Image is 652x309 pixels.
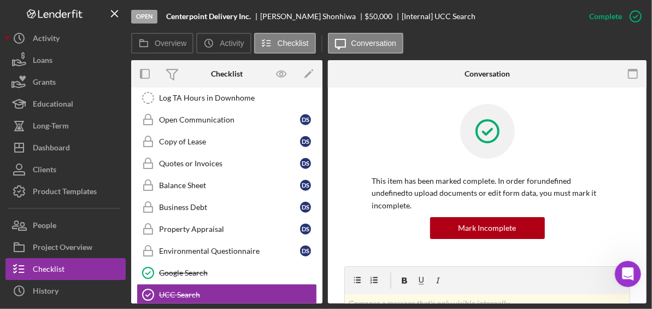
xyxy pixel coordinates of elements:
[33,258,64,283] div: Checklist
[131,10,157,24] div: Open
[33,214,56,239] div: People
[33,137,70,161] div: Dashboard
[372,175,603,212] p: This item has been marked complete. In order for undefined undefined to upload documents or edit ...
[137,87,317,109] a: Log TA Hours in Downhome
[220,39,244,48] label: Activity
[159,225,300,234] div: Property Appraisal
[33,49,52,74] div: Loans
[137,131,317,153] a: Copy of LeaseDS
[5,280,126,302] button: History
[159,137,300,146] div: Copy of Lease
[33,180,97,205] div: Product Templates
[33,93,73,118] div: Educational
[33,280,58,305] div: History
[365,11,393,21] span: $50,000
[196,33,251,54] button: Activity
[300,246,311,256] div: D S
[137,109,317,131] a: Open CommunicationDS
[5,115,126,137] button: Long-Term
[589,5,622,27] div: Complete
[131,33,193,54] button: Overview
[300,114,311,125] div: D S
[159,269,316,277] div: Google Search
[5,180,126,202] button: Product Templates
[137,218,317,240] a: Property AppraisalDS
[578,5,647,27] button: Complete
[5,258,126,280] button: Checklist
[137,153,317,174] a: Quotes or InvoicesDS
[260,12,365,21] div: [PERSON_NAME] Shonhiwa
[159,247,300,255] div: Environmental Questionnaire
[5,49,126,71] button: Loans
[351,39,397,48] label: Conversation
[300,180,311,191] div: D S
[615,261,641,287] iframe: Intercom live chat
[254,33,316,54] button: Checklist
[328,33,404,54] button: Conversation
[159,181,300,190] div: Balance Sheet
[33,71,56,96] div: Grants
[465,69,510,78] div: Conversation
[33,159,56,183] div: Clients
[137,262,317,284] a: Google Search
[137,174,317,196] a: Balance SheetDS
[33,236,92,261] div: Project Overview
[5,236,126,258] button: Project Overview
[33,27,60,52] div: Activity
[459,217,516,239] div: Mark Incomplete
[402,12,475,21] div: [Internal] UCC Search
[5,159,126,180] button: Clients
[278,39,309,48] label: Checklist
[300,224,311,235] div: D S
[300,136,311,147] div: D S
[5,71,126,93] button: Grants
[300,202,311,213] div: D S
[159,290,316,299] div: UCC Search
[155,39,186,48] label: Overview
[137,284,317,306] a: UCC Search
[211,69,243,78] div: Checklist
[33,115,69,139] div: Long-Term
[5,137,126,159] button: Dashboard
[5,27,126,49] button: Activity
[430,217,545,239] button: Mark Incomplete
[166,12,251,21] b: Centerpoint Delivery Inc.
[159,115,300,124] div: Open Communication
[159,159,300,168] div: Quotes or Invoices
[159,203,300,212] div: Business Debt
[5,214,126,236] button: People
[137,240,317,262] a: Environmental QuestionnaireDS
[300,158,311,169] div: D S
[137,196,317,218] a: Business DebtDS
[159,94,316,102] div: Log TA Hours in Downhome
[5,93,126,115] button: Educational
